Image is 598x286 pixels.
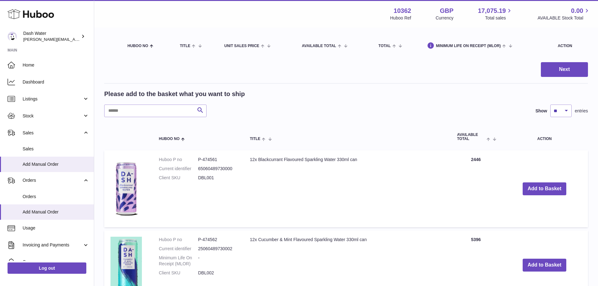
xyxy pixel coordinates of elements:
span: Home [23,62,89,68]
dt: Huboo P no [159,157,198,163]
th: Action [501,127,588,147]
span: Orders [23,177,83,183]
span: Huboo no [127,44,148,48]
div: Dash Water [23,30,80,42]
span: Orders [23,194,89,200]
td: 12x Blackcurrant Flavoured Sparkling Water 330ml can [244,150,451,227]
dd: P-474561 [198,157,237,163]
span: Listings [23,96,83,102]
dd: DBL001 [198,175,237,181]
div: Huboo Ref [390,15,411,21]
span: Sales [23,130,83,136]
dd: 25060489730002 [198,246,237,252]
button: Add to Basket [523,182,567,195]
a: 0.00 AVAILABLE Stock Total [537,7,590,21]
span: entries [575,108,588,114]
button: Next [541,62,588,77]
span: Stock [23,113,83,119]
dt: Current identifier [159,246,198,252]
dt: Client SKU [159,175,198,181]
span: Invoicing and Payments [23,242,83,248]
dt: Client SKU [159,270,198,276]
span: Title [180,44,190,48]
div: Action [558,44,582,48]
span: 0.00 [571,7,583,15]
img: 12x Blackcurrant Flavoured Sparkling Water 330ml can [110,157,142,219]
strong: GBP [440,7,453,15]
span: 17,075.19 [478,7,506,15]
span: Title [250,137,260,141]
span: Sales [23,146,89,152]
dt: Current identifier [159,166,198,172]
span: Dashboard [23,79,89,85]
span: [PERSON_NAME][EMAIL_ADDRESS][DOMAIN_NAME] [23,37,126,42]
dd: - [198,255,237,267]
h2: Please add to the basket what you want to ship [104,90,245,98]
dd: DBL002 [198,270,237,276]
div: Currency [436,15,454,21]
dt: Huboo P no [159,237,198,243]
span: Add Manual Order [23,209,89,215]
strong: 10362 [394,7,411,15]
dt: Minimum Life On Receipt (MLOR) [159,255,198,267]
span: Add Manual Order [23,161,89,167]
span: Cases [23,259,89,265]
label: Show [536,108,547,114]
dd: P-474562 [198,237,237,243]
span: AVAILABLE Total [302,44,336,48]
span: Total [379,44,391,48]
span: Unit Sales Price [224,44,259,48]
span: Usage [23,225,89,231]
span: AVAILABLE Total [457,133,485,141]
a: Log out [8,262,86,274]
a: 17,075.19 Total sales [478,7,513,21]
img: james@dash-water.com [8,32,17,41]
button: Add to Basket [523,259,567,272]
td: 2446 [451,150,501,227]
span: Total sales [485,15,513,21]
dd: 65060489730000 [198,166,237,172]
span: AVAILABLE Stock Total [537,15,590,21]
span: Minimum Life On Receipt (MLOR) [436,44,501,48]
span: Huboo no [159,137,180,141]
